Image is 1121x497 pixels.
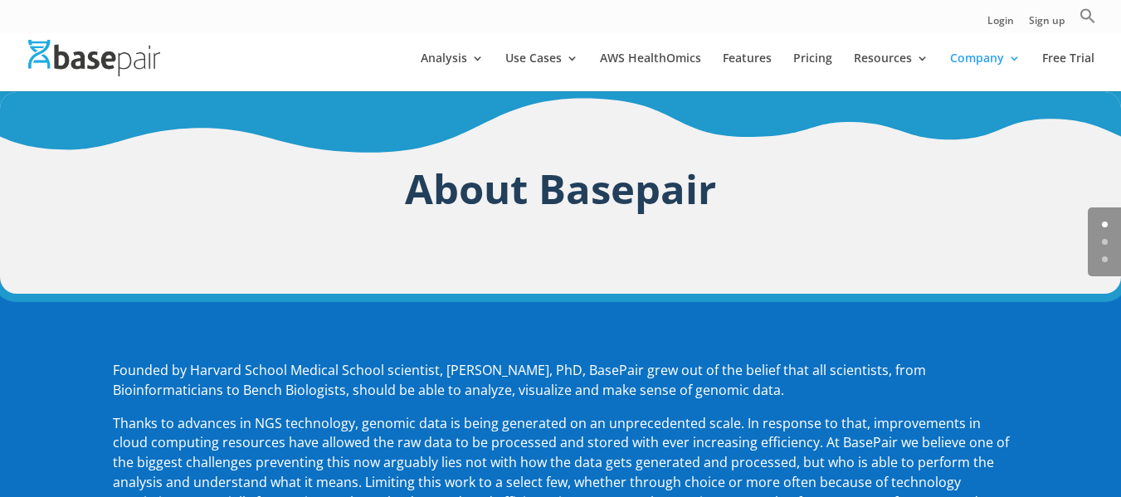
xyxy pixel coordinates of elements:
a: Pricing [793,52,832,91]
a: Free Trial [1042,52,1094,91]
a: Login [987,16,1014,33]
a: Analysis [421,52,484,91]
a: Sign up [1029,16,1065,33]
a: 1 [1102,239,1108,245]
a: 0 [1102,222,1108,227]
a: Features [723,52,772,91]
a: Use Cases [505,52,578,91]
svg: Search [1080,7,1096,24]
p: Founded by Harvard School Medical School scientist, [PERSON_NAME], PhD, BasePair grew out of the ... [113,361,1009,414]
a: Search Icon Link [1080,7,1096,33]
h1: About Basepair [113,159,1009,227]
a: AWS HealthOmics [600,52,701,91]
a: 2 [1102,256,1108,262]
img: Basepair [28,40,160,76]
a: Resources [854,52,928,91]
a: Company [950,52,1021,91]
